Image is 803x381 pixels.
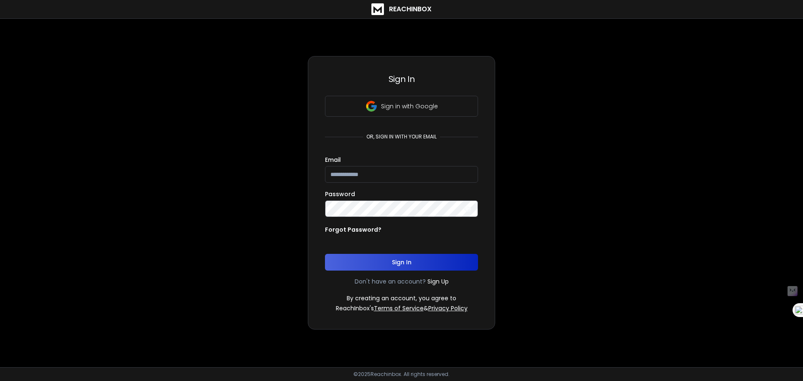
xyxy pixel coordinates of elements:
[325,96,478,117] button: Sign in with Google
[336,304,468,312] p: ReachInbox's &
[353,371,450,378] p: © 2025 Reachinbox. All rights reserved.
[325,157,341,163] label: Email
[374,304,424,312] a: Terms of Service
[347,294,456,302] p: By creating an account, you agree to
[371,3,432,15] a: ReachInbox
[381,102,438,110] p: Sign in with Google
[428,304,468,312] a: Privacy Policy
[427,277,449,286] a: Sign Up
[371,3,384,15] img: logo
[355,277,426,286] p: Don't have an account?
[325,191,355,197] label: Password
[325,73,478,85] h3: Sign In
[325,225,381,234] p: Forgot Password?
[389,4,432,14] h1: ReachInbox
[325,254,478,271] button: Sign In
[363,133,440,140] p: or, sign in with your email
